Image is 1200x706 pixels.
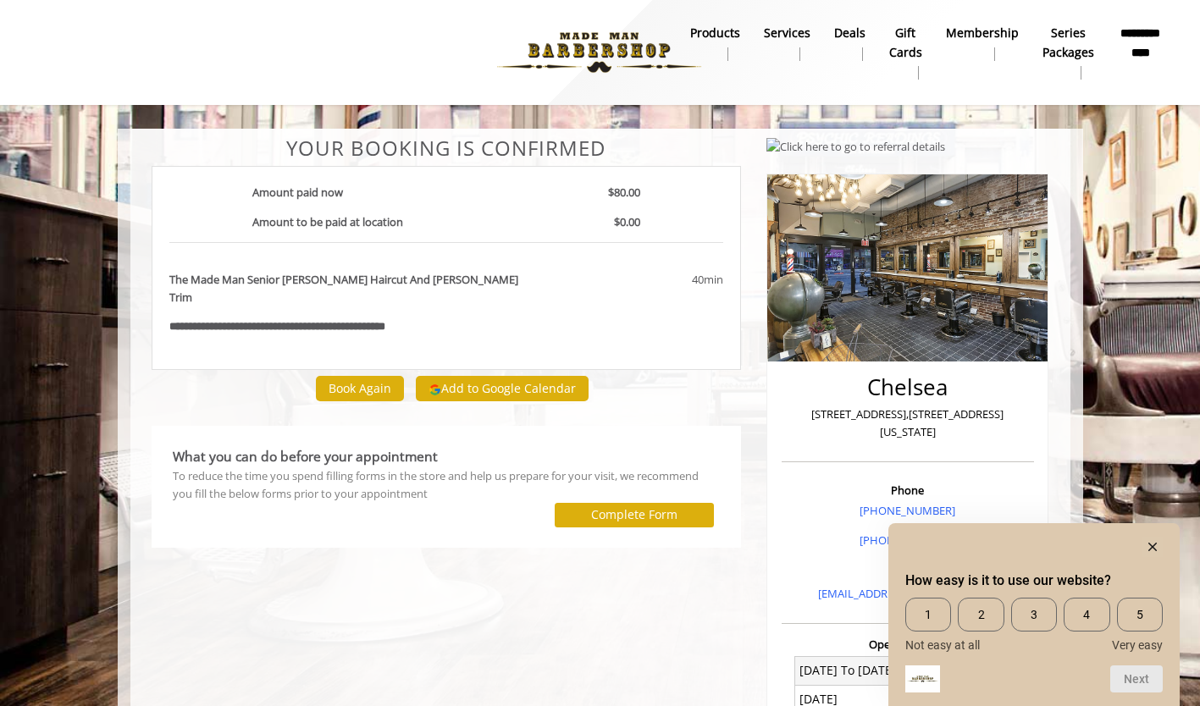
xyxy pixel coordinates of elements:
[556,271,723,289] div: 40min
[782,638,1034,650] h3: Opening Hours
[766,138,945,156] img: Click here to go to referral details
[252,185,343,200] b: Amount paid now
[889,24,922,62] b: gift cards
[169,271,530,306] b: The Made Man Senior [PERSON_NAME] Haircut And [PERSON_NAME] Trim
[905,638,980,652] span: Not easy at all
[678,21,752,65] a: Productsproducts
[958,598,1004,632] span: 2
[934,21,1031,65] a: MembershipMembership
[555,503,714,527] button: Complete Form
[608,185,640,200] b: $80.00
[946,24,1019,42] b: Membership
[786,561,1030,573] h3: Email
[1011,598,1057,632] span: 3
[860,532,955,548] a: [PHONE_NUMBER]
[173,467,721,503] div: To reduce the time you spend filling forms in the store and help us prepare for your visit, we re...
[905,537,1163,692] div: How easy is it to use our website? Select an option from 1 to 5, with 1 being Not easy at all and...
[1142,537,1163,557] button: Hide survey
[690,24,740,42] b: products
[752,21,822,65] a: ServicesServices
[1064,598,1109,632] span: 4
[316,376,404,400] button: Book Again
[786,484,1030,496] h3: Phone
[905,571,1163,591] h2: How easy is it to use our website? Select an option from 1 to 5, with 1 being Not easy at all and...
[764,24,810,42] b: Services
[614,214,640,229] b: $0.00
[173,447,438,466] b: What you can do before your appointment
[416,376,589,401] button: Add to Google Calendar
[834,24,865,42] b: Deals
[152,137,742,159] center: Your Booking is confirmed
[483,6,716,99] img: Made Man Barbershop logo
[1112,638,1163,652] span: Very easy
[905,598,1163,652] div: How easy is it to use our website? Select an option from 1 to 5, with 1 being Not easy at all and...
[1042,24,1094,62] b: Series packages
[1117,598,1163,632] span: 5
[786,405,1030,441] p: [STREET_ADDRESS],[STREET_ADDRESS][US_STATE]
[1110,665,1163,692] button: Next question
[905,598,951,632] span: 1
[591,508,677,521] label: Complete Form
[822,21,877,65] a: DealsDeals
[794,656,908,685] td: [DATE] To [DATE]
[877,21,934,84] a: Gift cardsgift cards
[252,214,403,229] b: Amount to be paid at location
[860,503,955,518] a: [PHONE_NUMBER]
[1031,21,1106,84] a: Series packagesSeries packages
[786,375,1030,400] h2: Chelsea
[818,586,997,601] a: [EMAIL_ADDRESS][DOMAIN_NAME]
